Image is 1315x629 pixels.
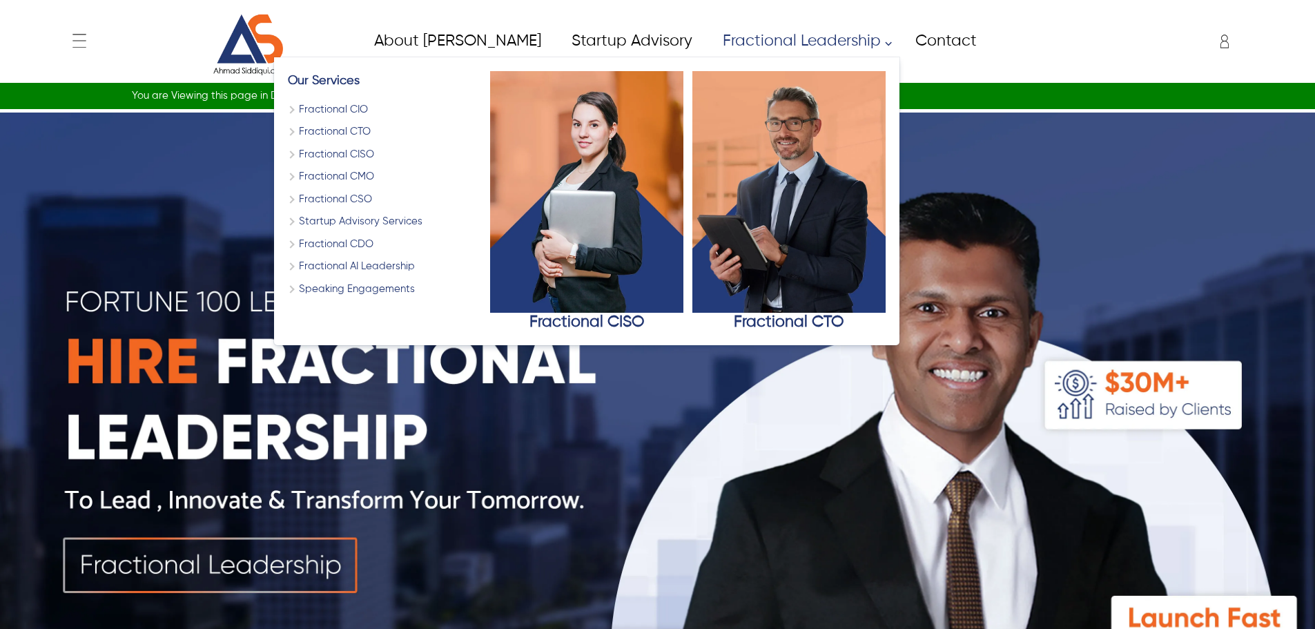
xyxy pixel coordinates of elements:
[288,214,481,230] a: Startup Advisory Services
[556,26,707,57] a: Startup Advisory
[288,102,481,118] a: Fractional CIO
[288,282,481,298] a: Speaking Engagements
[288,75,360,87] a: Our Services
[490,71,683,313] img: Fractional CISO
[692,313,886,332] div: Fractional CTO
[288,192,481,208] a: Fractional Chief Sales Officer
[132,89,1184,103] div: You are Viewing this page in Draft Mode.
[490,313,683,332] div: Fractional CISO
[288,259,481,275] a: Fractional AI Leadership
[288,169,481,185] a: Fractinal Chief Marketing Officer
[692,71,886,332] a: Fractional CTO
[358,26,556,57] a: About Ahmad
[198,14,302,76] img: Website Logo for Ahmad Siddiqui
[288,147,481,163] a: Fractional CISO
[490,71,683,332] a: Fractional CISO
[173,14,327,76] a: Website Logo for Ahmad Siddiqui
[899,26,991,57] a: Contact
[707,26,899,57] a: Fractional Leadership
[288,237,481,253] a: Fractional Data Leadership
[288,124,481,140] a: 2
[692,71,886,313] img: Fractional CTO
